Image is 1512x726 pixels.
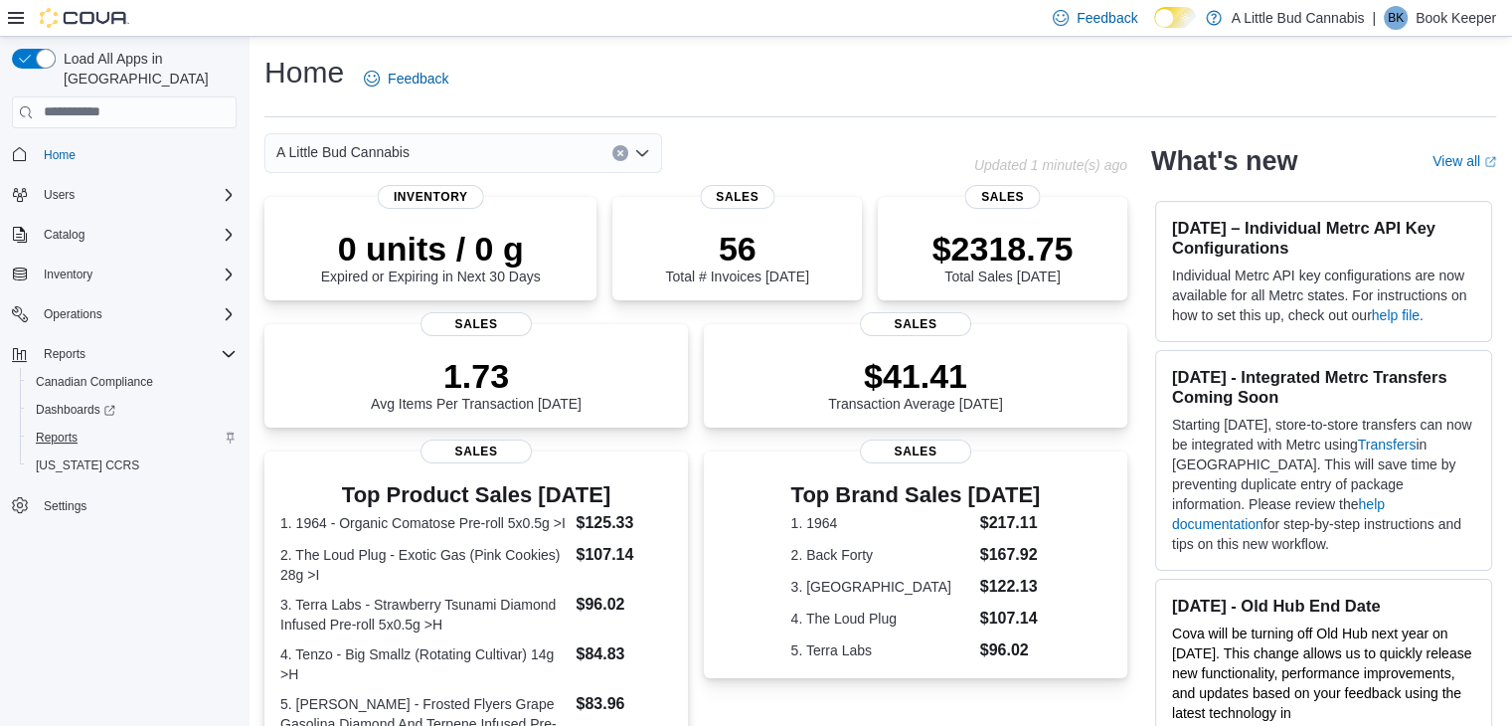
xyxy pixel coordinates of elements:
[36,142,237,167] span: Home
[1416,6,1496,30] p: Book Keeper
[44,227,84,243] span: Catalog
[28,426,237,450] span: Reports
[1172,218,1475,258] h3: [DATE] – Individual Metrc API Key Configurations
[36,302,110,326] button: Operations
[4,340,245,368] button: Reports
[36,342,93,366] button: Reports
[420,312,532,336] span: Sales
[371,356,582,412] div: Avg Items Per Transaction [DATE]
[36,302,237,326] span: Operations
[44,187,75,203] span: Users
[56,49,237,89] span: Load All Apps in [GEOGRAPHIC_DATA]
[36,342,237,366] span: Reports
[791,609,972,629] dt: 4. The Loud Plug
[378,185,484,209] span: Inventory
[860,312,971,336] span: Sales
[1172,415,1475,554] p: Starting [DATE], store-to-store transfers can now be integrated with Metrc using in [GEOGRAPHIC_D...
[700,185,774,209] span: Sales
[1154,7,1196,28] input: Dark Mode
[44,346,85,362] span: Reports
[4,261,245,288] button: Inventory
[665,229,808,284] div: Total # Invoices [DATE]
[44,147,76,163] span: Home
[576,543,671,567] dd: $107.14
[828,356,1003,412] div: Transaction Average [DATE]
[576,692,671,716] dd: $83.96
[1484,156,1496,168] svg: External link
[388,69,448,89] span: Feedback
[1358,437,1417,453] a: Transfers
[28,426,85,450] a: Reports
[576,642,671,666] dd: $84.83
[36,263,100,286] button: Inventory
[1232,6,1365,30] p: A Little Bud Cannabis
[974,157,1127,173] p: Updated 1 minute(s) ago
[791,545,972,565] dt: 2. Back Forty
[576,593,671,617] dd: $96.02
[280,595,568,635] dt: 3. Terra Labs - Strawberry Tsunami Diamond Infused Pre-roll 5x0.5g >H
[321,229,541,269] p: 0 units / 0 g
[20,424,245,452] button: Reports
[860,440,971,463] span: Sales
[791,640,972,660] dt: 5. Terra Labs
[634,145,650,161] button: Open list of options
[280,644,568,684] dt: 4. Tenzo - Big Smallz (Rotating Cultivar) 14g >H
[1432,153,1496,169] a: View allExternal link
[1077,8,1137,28] span: Feedback
[44,267,92,282] span: Inventory
[20,452,245,479] button: [US_STATE] CCRS
[36,143,84,167] a: Home
[28,454,147,477] a: [US_STATE] CCRS
[791,483,1041,507] h3: Top Brand Sales [DATE]
[36,430,78,446] span: Reports
[44,498,86,514] span: Settings
[36,402,115,418] span: Dashboards
[420,440,532,463] span: Sales
[276,140,410,164] span: A Little Bud Cannabis
[28,370,161,394] a: Canadian Compliance
[371,356,582,396] p: 1.73
[980,543,1041,567] dd: $167.92
[28,454,237,477] span: Washington CCRS
[4,181,245,209] button: Users
[1151,145,1297,177] h2: What's new
[36,183,237,207] span: Users
[20,368,245,396] button: Canadian Compliance
[4,300,245,328] button: Operations
[665,229,808,269] p: 56
[980,575,1041,599] dd: $122.13
[791,577,972,597] dt: 3. [GEOGRAPHIC_DATA]
[36,223,237,247] span: Catalog
[36,493,237,518] span: Settings
[321,229,541,284] div: Expired or Expiring in Next 30 Days
[280,513,568,533] dt: 1. 1964 - Organic Comatose Pre-roll 5x0.5g >I
[36,494,94,518] a: Settings
[980,511,1041,535] dd: $217.11
[36,223,92,247] button: Catalog
[1372,6,1376,30] p: |
[264,53,344,92] h1: Home
[4,221,245,249] button: Catalog
[965,185,1040,209] span: Sales
[40,8,129,28] img: Cova
[932,229,1074,269] p: $2318.75
[356,59,456,98] a: Feedback
[1384,6,1408,30] div: Book Keeper
[612,145,628,161] button: Clear input
[4,140,245,169] button: Home
[1154,28,1155,29] span: Dark Mode
[1172,596,1475,616] h3: [DATE] - Old Hub End Date
[980,638,1041,662] dd: $96.02
[44,306,102,322] span: Operations
[280,545,568,585] dt: 2. The Loud Plug - Exotic Gas (Pink Cookies) 28g >I
[28,398,123,422] a: Dashboards
[20,396,245,424] a: Dashboards
[791,513,972,533] dt: 1. 1964
[36,374,153,390] span: Canadian Compliance
[280,483,672,507] h3: Top Product Sales [DATE]
[36,183,83,207] button: Users
[828,356,1003,396] p: $41.41
[1372,307,1420,323] a: help file
[12,132,237,573] nav: Complex example
[1172,496,1385,532] a: help documentation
